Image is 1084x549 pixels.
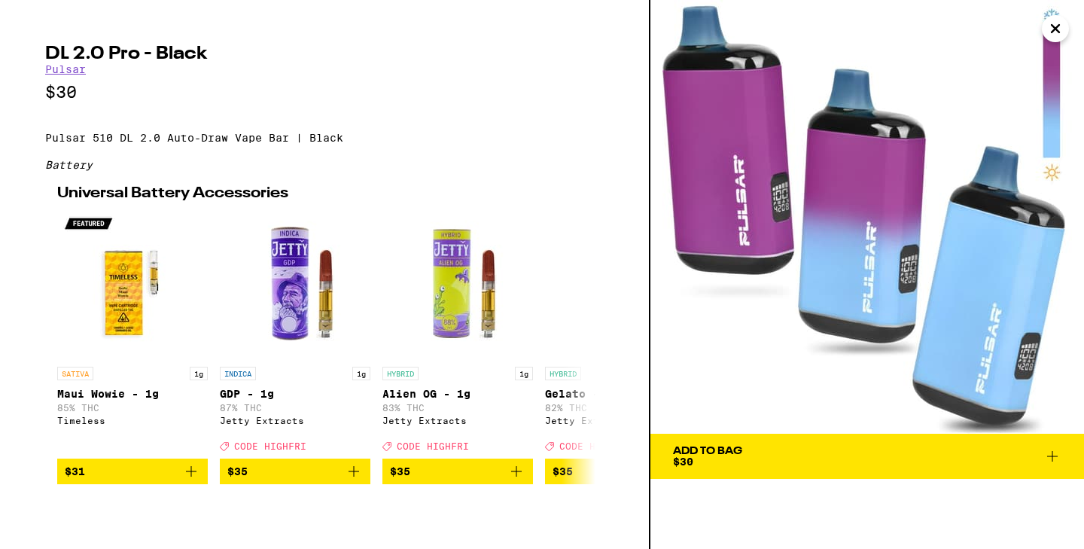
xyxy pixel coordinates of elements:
[382,209,533,459] a: Open page for Alien OG - 1g from Jetty Extracts
[220,459,370,484] button: Add to bag
[352,367,370,380] p: 1g
[57,459,208,484] button: Add to bag
[220,403,370,413] p: 87% THC
[545,209,696,459] a: Open page for Gelato - 1g from Jetty Extracts
[227,465,248,477] span: $35
[57,388,208,400] p: Maui Wowie - 1g
[382,367,419,380] p: HYBRID
[57,403,208,413] p: 85% THC
[9,11,108,23] span: Hi. Need any help?
[234,441,306,451] span: CODE HIGHFRI
[45,83,604,102] p: $30
[559,441,632,451] span: CODE HIGHFRI
[45,45,604,63] h2: DL 2.0 Pro - Black
[545,209,696,359] img: Jetty Extracts - Gelato - 1g
[545,388,696,400] p: Gelato - 1g
[382,403,533,413] p: 83% THC
[545,367,581,380] p: HYBRID
[57,209,208,459] a: Open page for Maui Wowie - 1g from Timeless
[220,388,370,400] p: GDP - 1g
[45,159,604,171] div: Battery
[515,367,533,380] p: 1g
[1042,15,1069,42] button: Close
[45,132,604,144] p: Pulsar 510 DL 2.0 Auto-Draw Vape Bar | Black
[545,403,696,413] p: 82% THC
[190,367,208,380] p: 1g
[220,367,256,380] p: INDICA
[382,416,533,425] div: Jetty Extracts
[673,456,693,468] span: $30
[45,63,86,75] a: Pulsar
[553,465,573,477] span: $35
[390,465,410,477] span: $35
[382,459,533,484] button: Add to bag
[220,416,370,425] div: Jetty Extracts
[382,388,533,400] p: Alien OG - 1g
[57,416,208,425] div: Timeless
[57,367,93,380] p: SATIVA
[220,209,370,459] a: Open page for GDP - 1g from Jetty Extracts
[65,465,85,477] span: $31
[397,441,469,451] span: CODE HIGHFRI
[57,209,208,359] img: Timeless - Maui Wowie - 1g
[545,416,696,425] div: Jetty Extracts
[673,446,742,456] div: Add To Bag
[545,459,696,484] button: Add to bag
[650,434,1084,479] button: Add To Bag$30
[220,209,370,359] img: Jetty Extracts - GDP - 1g
[382,209,533,359] img: Jetty Extracts - Alien OG - 1g
[57,186,592,201] h2: Universal Battery Accessories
